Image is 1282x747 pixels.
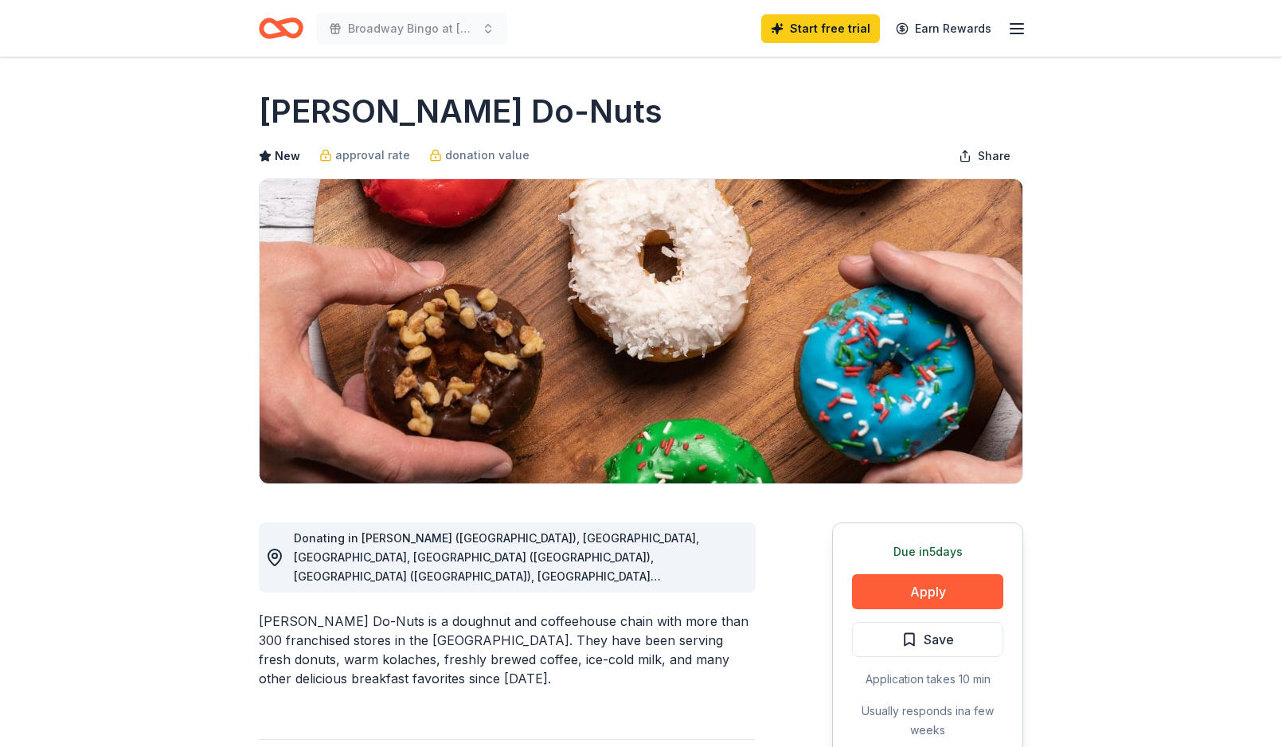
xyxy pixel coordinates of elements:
[319,146,410,165] a: approval rate
[978,147,1010,166] span: Share
[294,531,699,659] span: Donating in [PERSON_NAME] ([GEOGRAPHIC_DATA]), [GEOGRAPHIC_DATA], [GEOGRAPHIC_DATA], [GEOGRAPHIC_...
[852,670,1003,689] div: Application takes 10 min
[852,622,1003,657] button: Save
[259,89,662,134] h1: [PERSON_NAME] Do-Nuts
[852,574,1003,609] button: Apply
[260,179,1022,483] img: Image for Shipley Do-Nuts
[852,702,1003,740] div: Usually responds in a few weeks
[761,14,880,43] a: Start free trial
[445,146,530,165] span: donation value
[335,146,410,165] span: approval rate
[275,147,300,166] span: New
[886,14,1001,43] a: Earn Rewards
[348,19,475,38] span: Broadway Bingo at [GEOGRAPHIC_DATA][US_STATE]
[316,13,507,45] button: Broadway Bingo at [GEOGRAPHIC_DATA][US_STATE]
[924,629,954,650] span: Save
[946,140,1023,172] button: Share
[259,612,756,688] div: [PERSON_NAME] Do-Nuts is a doughnut and coffeehouse chain with more than 300 franchised stores in...
[259,10,303,47] a: Home
[429,146,530,165] a: donation value
[852,542,1003,561] div: Due in 5 days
